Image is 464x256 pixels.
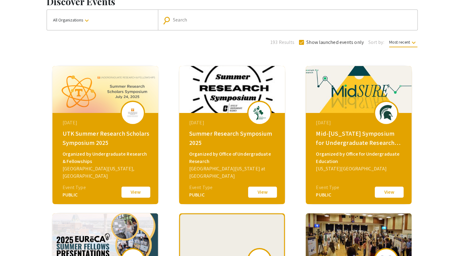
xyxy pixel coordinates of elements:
[189,129,276,147] div: Summer Research Symposium 2025
[316,191,339,199] div: PUBLIC
[247,186,278,199] button: View
[306,66,412,113] img: mid-sure2025_eventCoverPhoto_86d1f7__thumb.jpg
[53,17,90,23] span: All Organizations
[377,105,395,120] img: mid-sure2025_eventLogo_0964b9_.png
[316,165,403,173] div: [US_STATE][GEOGRAPHIC_DATA]
[63,129,150,147] div: UTK Summer Research Scholars Symposium 2025
[83,17,90,24] mat-icon: keyboard_arrow_down
[410,39,417,46] mat-icon: keyboard_arrow_down
[384,37,422,48] button: Most recent
[124,105,142,120] img: utk-summer-research-scholars-symposium-2025_eventLogo_3cfac2_.jpg
[316,129,403,147] div: Mid-[US_STATE] Symposium for Undergraduate Research Experiences 2025
[5,228,26,251] iframe: Chat
[189,119,276,126] div: [DATE]
[189,165,276,180] div: [GEOGRAPHIC_DATA][US_STATE] at [GEOGRAPHIC_DATA]
[63,165,150,180] div: [GEOGRAPHIC_DATA][US_STATE], [GEOGRAPHIC_DATA]
[250,105,269,120] img: summer-2025_eventLogo_ff51ae_.png
[189,150,276,165] div: Organized by Office of Undergraduate Research
[270,39,294,46] span: 193 Results
[179,66,285,113] img: summer-2025_eventCoverPhoto_f0f248__thumb.jpg
[164,15,173,26] mat-icon: Search
[63,184,86,191] div: Event Type
[306,39,364,46] span: Show launched events only
[121,186,151,199] button: View
[189,184,213,191] div: Event Type
[316,150,403,165] div: Organized by Office for Undergraduate Education
[368,39,384,46] span: Sort by:
[374,186,405,199] button: View
[389,39,417,47] span: Most recent
[189,191,213,199] div: PUBLIC
[316,119,403,126] div: [DATE]
[316,184,339,191] div: Event Type
[63,119,150,126] div: [DATE]
[63,191,86,199] div: PUBLIC
[52,66,158,113] img: utk-summer-research-scholars-symposium-2025_eventCoverPhoto_3f4721__thumb.png
[47,10,158,30] button: All Organizations
[63,150,150,165] div: Organized by Undergraduate Research & Fellowships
